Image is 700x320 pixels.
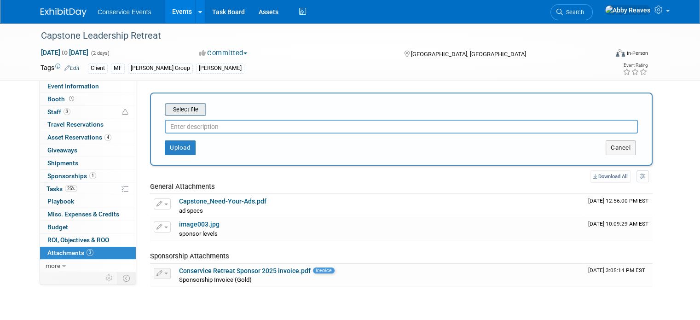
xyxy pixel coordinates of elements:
span: sponsor levels [179,230,218,237]
div: Client [88,64,108,73]
a: Search [550,4,593,20]
div: Capstone Leadership Retreat [38,28,596,44]
div: Event Format [558,48,648,62]
span: Booth [47,95,76,103]
span: Travel Reservations [47,121,104,128]
span: Asset Reservations [47,134,111,141]
span: ROI, Objectives & ROO [47,236,109,244]
span: Invoice [313,268,335,273]
a: Misc. Expenses & Credits [40,208,136,221]
a: Edit [64,65,80,71]
div: [PERSON_NAME] [196,64,244,73]
td: Toggle Event Tabs [117,272,136,284]
span: General Attachments [150,182,215,191]
span: Shipments [47,159,78,167]
span: to [60,49,69,56]
a: Staff3 [40,106,136,118]
a: Budget [40,221,136,233]
span: [DATE] [DATE] [40,48,89,57]
a: more [40,260,136,272]
a: Booth [40,93,136,105]
span: Upload Timestamp [588,267,645,273]
span: Tasks [46,185,77,192]
span: Potential Scheduling Conflict -- at least one attendee is tagged in another overlapping event. [122,108,128,116]
a: Event Information [40,80,136,93]
div: [PERSON_NAME] Group [128,64,193,73]
a: image003.jpg [179,221,220,228]
td: Upload Timestamp [584,194,653,217]
span: Sponsorship Attachments [150,252,229,260]
span: Misc. Expenses & Credits [47,210,119,218]
td: Upload Timestamp [584,217,653,240]
td: Tags [40,63,80,74]
a: Attachments3 [40,247,136,259]
span: Playbook [47,198,74,205]
a: Sponsorships1 [40,170,136,182]
button: Committed [196,48,251,58]
a: ROI, Objectives & ROO [40,234,136,246]
span: 1 [89,172,96,179]
div: Event Rating [623,63,648,68]
span: Booth not reserved yet [67,95,76,102]
td: Upload Timestamp [584,264,653,287]
span: Sponsorships [47,172,96,180]
span: Giveaways [47,146,77,154]
a: Download All [590,170,631,183]
span: Budget [47,223,68,231]
a: Asset Reservations4 [40,131,136,144]
span: Attachments [47,249,93,256]
button: Upload [165,140,196,155]
span: Sponsorship Invoice (Gold) [179,276,252,283]
a: Conservice Retreat Sponsor 2025 invoice.pdf [179,267,311,274]
button: Cancel [606,140,636,155]
a: Travel Reservations [40,118,136,131]
span: more [46,262,60,269]
td: Personalize Event Tab Strip [101,272,117,284]
span: 3 [87,249,93,256]
span: Event Information [47,82,99,90]
span: 3 [64,108,70,115]
span: [GEOGRAPHIC_DATA], [GEOGRAPHIC_DATA] [411,51,526,58]
span: Staff [47,108,70,116]
a: Capstone_Need-Your-Ads.pdf [179,198,266,205]
input: Enter description [165,120,638,134]
a: Giveaways [40,144,136,157]
span: Upload Timestamp [588,198,648,204]
span: ad specs [179,207,203,214]
span: Search [563,9,584,16]
a: Shipments [40,157,136,169]
div: MF [111,64,125,73]
img: Format-Inperson.png [616,49,625,57]
a: Playbook [40,195,136,208]
span: Upload Timestamp [588,221,648,227]
div: In-Person [626,50,648,57]
span: (2 days) [90,50,110,56]
span: 25% [65,185,77,192]
img: Abby Reaves [605,5,651,15]
span: 4 [104,134,111,141]
span: Conservice Events [98,8,151,16]
img: ExhibitDay [40,8,87,17]
a: Tasks25% [40,183,136,195]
